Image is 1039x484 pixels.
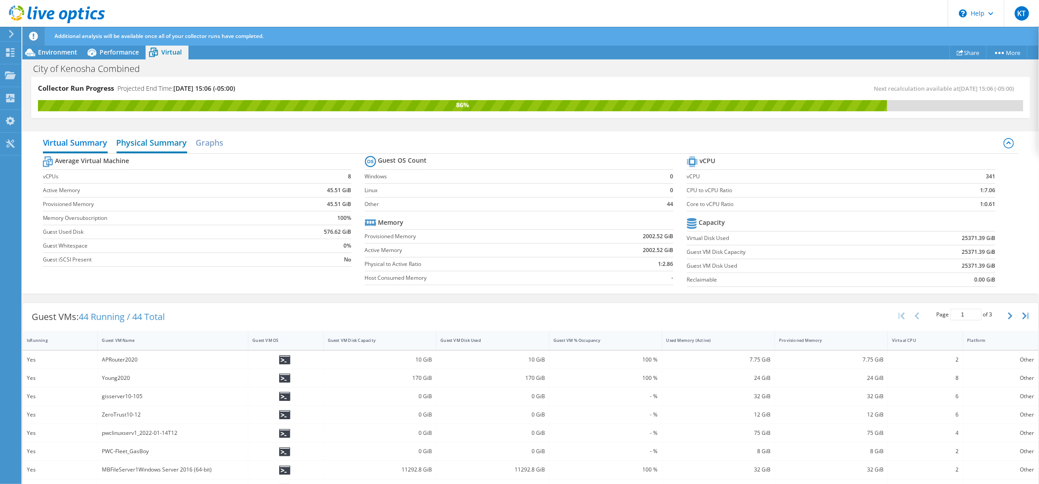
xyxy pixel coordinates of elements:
[27,355,93,365] div: Yes
[687,275,889,284] label: Reclaimable
[440,465,545,475] div: 11292.8 GiB
[27,428,93,438] div: Yes
[365,246,577,255] label: Active Memory
[43,200,277,209] label: Provisioned Memory
[672,274,674,282] b: -
[27,410,93,420] div: Yes
[700,156,716,165] b: vCPU
[338,214,352,223] b: 100%
[328,428,432,438] div: 0 GiB
[962,234,996,243] b: 25371.39 GiB
[968,428,1035,438] div: Other
[43,172,277,181] label: vCPUs
[23,303,174,331] div: Guest VMs:
[779,465,884,475] div: 32 GiB
[962,261,996,270] b: 25371.39 GiB
[666,337,760,343] div: Used Memory (Active)
[779,391,884,401] div: 32 GiB
[38,100,887,110] div: 86%
[102,410,244,420] div: ZeroTrust10-12
[38,48,77,56] span: Environment
[989,311,993,318] span: 3
[779,373,884,383] div: 24 GiB
[892,465,959,475] div: 2
[328,446,432,456] div: 0 GiB
[365,232,577,241] label: Provisioned Memory
[968,337,1024,343] div: Platform
[666,373,771,383] div: 24 GiB
[100,48,139,56] span: Performance
[687,234,889,243] label: Virtual Disk Used
[440,428,545,438] div: 0 GiB
[643,232,674,241] b: 2002.52 GiB
[328,391,432,401] div: 0 GiB
[779,355,884,365] div: 7.75 GiB
[699,218,725,227] b: Capacity
[327,200,352,209] b: 45.51 GiB
[666,446,771,456] div: 8 GiB
[986,46,1028,59] a: More
[779,428,884,438] div: 75 GiB
[892,428,959,438] div: 4
[874,84,1019,93] span: Next recalculation available at
[328,337,422,343] div: Guest VM Disk Capacity
[1015,6,1029,21] span: KT
[968,373,1035,383] div: Other
[553,465,658,475] div: 100 %
[161,48,182,56] span: Virtual
[348,172,352,181] b: 8
[968,410,1035,420] div: Other
[328,355,432,365] div: 10 GiB
[43,134,108,153] h2: Virtual Summary
[980,186,996,195] b: 1:7.06
[951,309,982,320] input: jump to page
[980,200,996,209] b: 1:0.61
[666,410,771,420] div: 12 GiB
[79,311,165,323] span: 44 Running / 44 Total
[328,465,432,475] div: 11292.8 GiB
[968,391,1035,401] div: Other
[937,309,993,320] span: Page of
[950,46,987,59] a: Share
[779,410,884,420] div: 12 GiB
[440,391,545,401] div: 0 GiB
[43,255,277,264] label: Guest iSCSI Present
[102,428,244,438] div: pwclinuxserv1_2022-01-14T12
[553,337,647,343] div: Guest VM % Occupancy
[658,260,674,269] b: 1:2.86
[328,410,432,420] div: 0 GiB
[43,186,277,195] label: Active Memory
[102,391,244,401] div: gisserver10-105
[666,355,771,365] div: 7.75 GiB
[252,337,308,343] div: Guest VM OS
[365,200,645,209] label: Other
[102,373,244,383] div: Young2020
[779,446,884,456] div: 8 GiB
[553,355,658,365] div: 100 %
[959,9,967,17] svg: \n
[102,446,244,456] div: PWC-Fleet_GasBoy
[968,355,1035,365] div: Other
[29,64,154,74] h1: City of Kenosha Combined
[892,355,959,365] div: 2
[687,261,889,270] label: Guest VM Disk Used
[553,446,658,456] div: - %
[553,410,658,420] div: - %
[666,465,771,475] div: 32 GiB
[102,465,244,475] div: MBFileServer1Windows Server 2016 (64-bit)
[378,218,404,227] b: Memory
[27,465,93,475] div: Yes
[117,134,187,153] h2: Physical Summary
[687,248,889,257] label: Guest VM Disk Capacity
[687,200,925,209] label: Core to vCPU Ratio
[365,172,645,181] label: Windows
[54,32,264,40] span: Additional analysis will be available once all of your collector runs have completed.
[670,186,674,195] b: 0
[975,275,996,284] b: 0.00 GiB
[440,373,545,383] div: 170 GiB
[892,391,959,401] div: 6
[365,260,577,269] label: Physical to Active Ratio
[327,186,352,195] b: 45.51 GiB
[892,337,948,343] div: Virtual CPU
[962,248,996,257] b: 25371.39 GiB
